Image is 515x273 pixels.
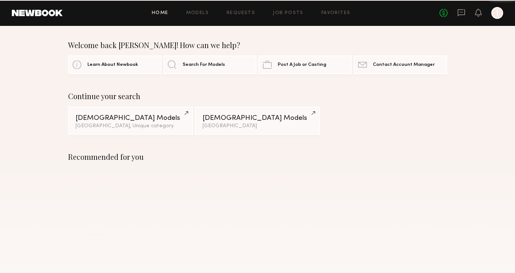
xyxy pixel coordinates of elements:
[227,11,255,16] a: Requests
[203,115,312,122] div: [DEMOGRAPHIC_DATA] Models
[68,92,447,101] div: Continue your search
[152,11,168,16] a: Home
[163,55,257,74] a: Search For Models
[491,7,503,19] a: I
[68,107,193,135] a: [DEMOGRAPHIC_DATA] Models[GEOGRAPHIC_DATA], Unique category
[203,124,312,129] div: [GEOGRAPHIC_DATA]
[354,55,447,74] a: Contact Account Manager
[373,63,435,67] span: Contact Account Manager
[68,152,447,161] div: Recommended for you
[273,11,304,16] a: Job Posts
[278,63,326,67] span: Post A Job or Casting
[76,124,185,129] div: [GEOGRAPHIC_DATA], Unique category
[68,41,447,50] div: Welcome back [PERSON_NAME]! How can we help?
[321,11,351,16] a: Favorites
[87,63,138,67] span: Learn About Newbook
[68,55,161,74] a: Learn About Newbook
[258,55,352,74] a: Post A Job or Casting
[186,11,209,16] a: Models
[76,115,185,122] div: [DEMOGRAPHIC_DATA] Models
[195,107,320,135] a: [DEMOGRAPHIC_DATA] Models[GEOGRAPHIC_DATA]
[183,63,225,67] span: Search For Models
